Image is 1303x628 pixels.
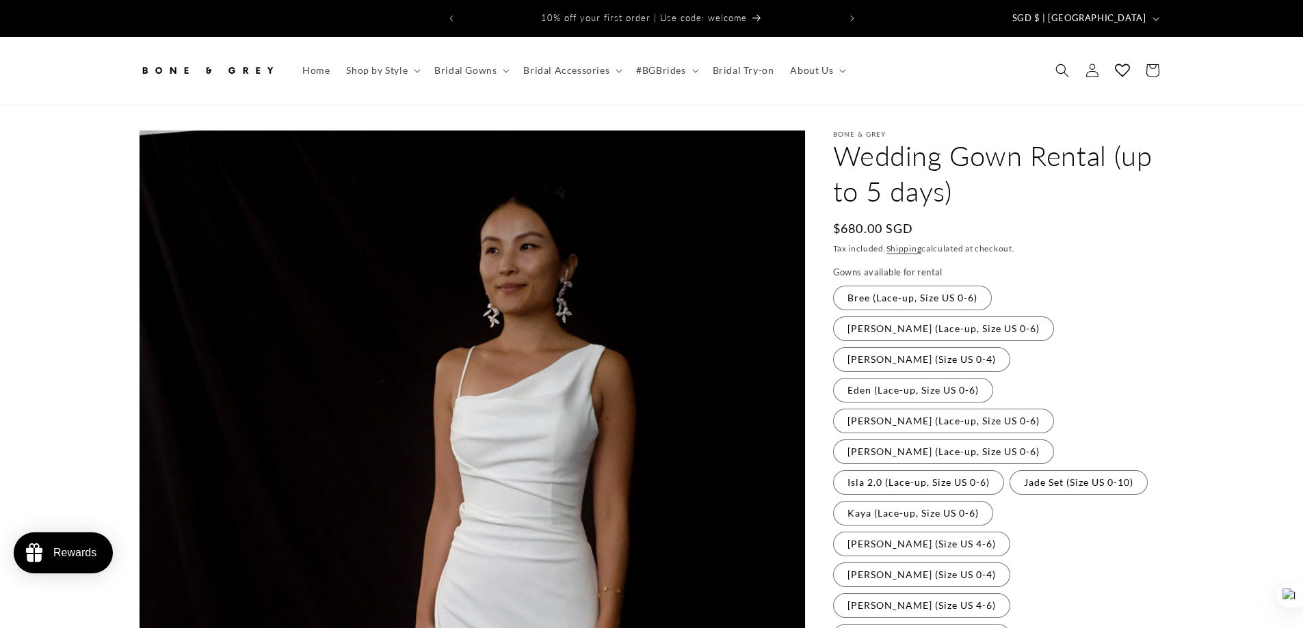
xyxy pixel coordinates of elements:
[436,5,466,31] button: Previous announcement
[833,532,1010,556] label: [PERSON_NAME] (Size US 4-6)
[833,470,1004,495] label: Isla 2.0 (Lace-up, Size US 0-6)
[294,56,338,85] a: Home
[833,439,1054,464] label: [PERSON_NAME] (Lace-up, Size US 0-6)
[302,64,330,77] span: Home
[636,64,685,77] span: #BGBrides
[782,56,852,85] summary: About Us
[833,347,1010,372] label: [PERSON_NAME] (Size US 0-4)
[1047,55,1077,85] summary: Search
[833,130,1165,138] p: Bone & Grey
[1012,12,1146,25] span: SGD $ | [GEOGRAPHIC_DATA]
[886,243,922,254] a: Shipping
[833,219,914,238] span: $680.00 SGD
[346,64,408,77] span: Shop by Style
[833,316,1054,341] label: [PERSON_NAME] (Lace-up, Size US 0-6)
[833,286,992,310] label: Bree (Lace-up, Size US 0-6)
[833,409,1054,433] label: [PERSON_NAME] (Lace-up, Size US 0-6)
[523,64,609,77] span: Bridal Accessories
[790,64,833,77] span: About Us
[338,56,426,85] summary: Shop by Style
[1010,470,1148,495] label: Jade Set (Size US 0-10)
[833,242,1165,256] div: Tax included. calculated at checkout.
[833,501,993,525] label: Kaya (Lace-up, Size US 0-6)
[541,12,747,23] span: 10% off your first order | Use code: welcome
[426,56,515,85] summary: Bridal Gowns
[434,64,497,77] span: Bridal Gowns
[833,562,1010,587] label: [PERSON_NAME] (Size US 0-4)
[53,547,96,559] div: Rewards
[713,64,774,77] span: Bridal Try-on
[1004,5,1165,31] button: SGD $ | [GEOGRAPHIC_DATA]
[139,55,276,85] img: Bone and Grey Bridal
[837,5,867,31] button: Next announcement
[833,378,993,402] label: Eden (Lace-up, Size US 0-6)
[833,593,1010,618] label: [PERSON_NAME] (Size US 4-6)
[133,51,280,91] a: Bone and Grey Bridal
[833,138,1165,209] h1: Wedding Gown Rental (up to 5 days)
[833,266,944,279] legend: Gowns available for rental
[515,56,628,85] summary: Bridal Accessories
[705,56,782,85] a: Bridal Try-on
[628,56,704,85] summary: #BGBrides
